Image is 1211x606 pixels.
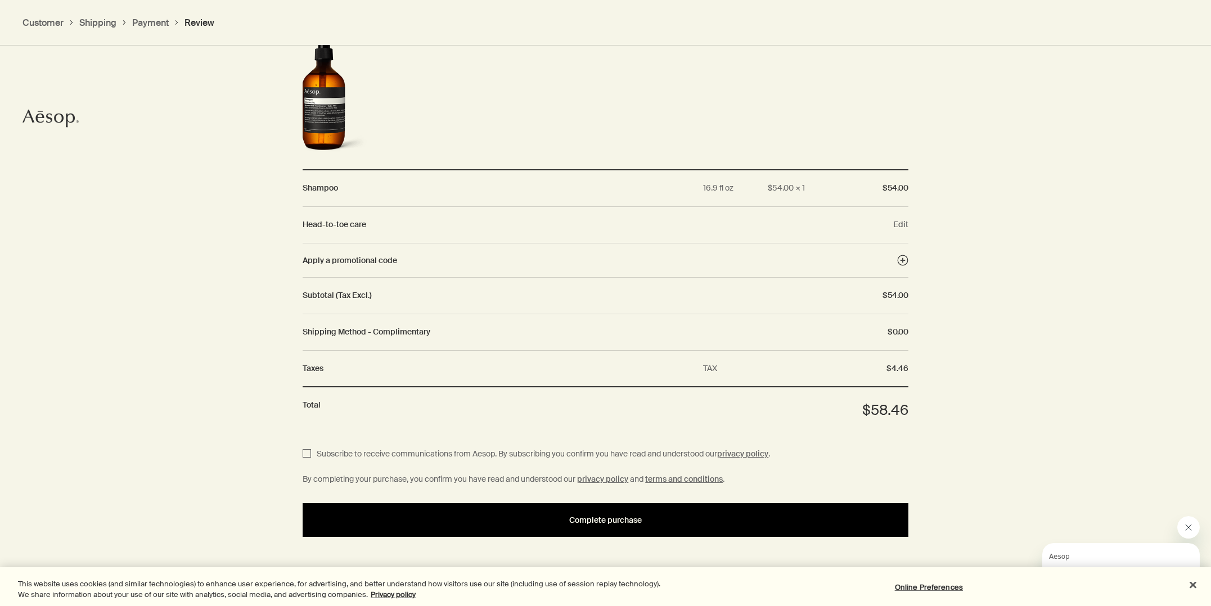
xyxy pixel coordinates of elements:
[303,182,338,195] a: Shampoo
[645,474,723,484] strong: terms and conditions
[1181,573,1205,598] button: Close
[855,362,908,376] dd: $4.46
[303,289,849,302] dt: Subtotal (Tax Excl.)
[851,399,908,423] dd: $58.46
[768,182,821,195] div: $54.00 × 1
[371,590,416,599] a: More information about your privacy, opens in a new tab
[276,38,372,157] img: B500HR31 Shampoo Images
[723,474,724,484] span: .
[303,474,575,484] span: By completing your purchase, you confirm you have read and understood our
[876,325,908,339] dd: $0.00
[717,449,768,459] strong: privacy policy
[317,449,717,459] span: Subscribe to receive communications from Aesop. By subscribing you confirm you have read and unde...
[303,503,908,537] button: Complete purchase
[79,17,116,29] button: Shipping
[132,17,169,29] button: Payment
[184,17,214,29] button: Review
[569,516,642,524] span: Complete purchase
[303,255,908,266] button: Apply a promotional code
[703,362,821,376] dd: TAX
[303,399,829,423] dt: Total
[577,474,628,484] strong: privacy policy
[768,449,770,459] span: .
[703,182,757,195] div: 16.9 fl oz
[630,474,643,484] span: and
[855,182,908,195] dd: $54.00
[303,325,854,339] dt: Shipping Method - Complimentary
[22,17,64,29] button: Customer
[18,578,666,600] div: This website uses cookies (and similar technologies) to enhance user experience, for advertising,...
[303,218,859,232] dt: Head-to-toe care
[577,473,628,487] a: privacy policy
[1042,543,1200,595] iframe: Message from Aesop
[303,362,681,376] dt: Taxes
[1177,516,1200,539] iframe: Close message from Aesop
[717,447,768,462] a: privacy policy
[1015,516,1200,595] div: Aesop says "Do you require assistance? We are available to help.". Open messaging window to conti...
[893,219,908,229] button: Edit
[645,473,723,487] a: terms and conditions
[894,576,964,599] button: Online Preferences, Opens the preference center dialog
[871,289,908,302] dd: $54.00
[303,255,897,265] div: Apply a promotional code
